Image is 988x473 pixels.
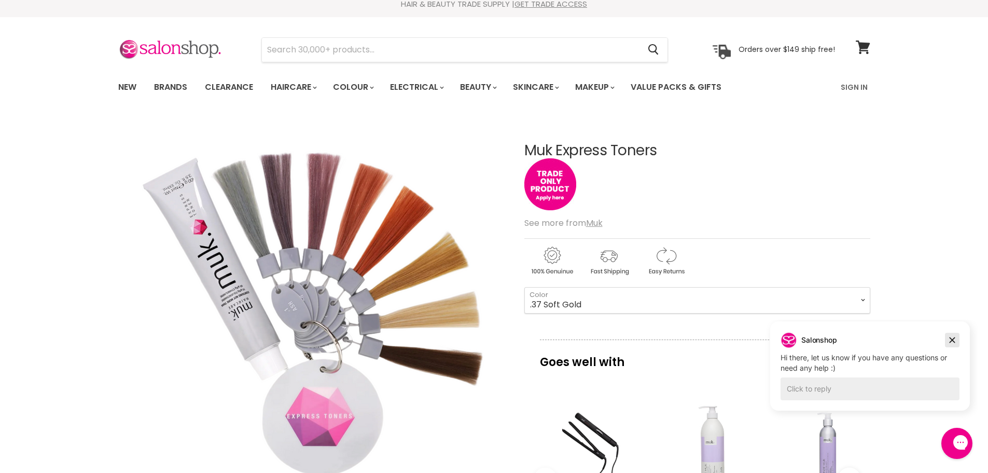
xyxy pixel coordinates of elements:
[524,245,579,277] img: genuine.gif
[640,38,667,62] button: Search
[586,217,603,229] a: Muk
[505,76,565,98] a: Skincare
[261,37,668,62] form: Product
[382,76,450,98] a: Electrical
[540,340,855,374] p: Goes well with
[110,76,144,98] a: New
[452,76,503,98] a: Beauty
[567,76,621,98] a: Makeup
[325,76,380,98] a: Colour
[263,76,323,98] a: Haircare
[834,76,874,98] a: Sign In
[936,424,978,463] iframe: Gorgias live chat messenger
[524,217,603,229] span: See more from
[638,245,693,277] img: returns.gif
[762,320,978,426] iframe: Gorgias live chat campaigns
[581,245,636,277] img: shipping.gif
[623,76,729,98] a: Value Packs & Gifts
[105,72,883,102] nav: Main
[739,45,835,54] p: Orders over $149 ship free!
[110,72,782,102] ul: Main menu
[197,76,261,98] a: Clearance
[524,158,576,210] img: tradeonly_small.jpg
[524,143,870,159] h1: Muk Express Toners
[262,38,640,62] input: Search
[146,76,195,98] a: Brands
